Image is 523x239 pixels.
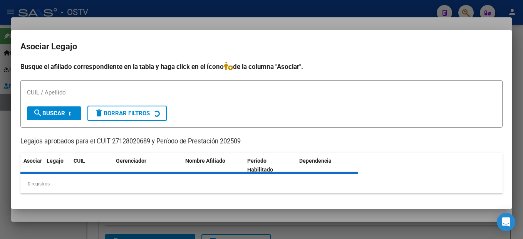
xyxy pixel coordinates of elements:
div: 0 registros [20,174,503,194]
datatable-header-cell: Asociar [20,153,44,178]
datatable-header-cell: Gerenciador [113,153,182,178]
p: Legajos aprobados para el CUIT 27128020689 y Período de Prestación 202509 [20,137,503,146]
datatable-header-cell: Legajo [44,153,70,178]
span: Asociar [23,158,42,164]
span: Borrar Filtros [94,110,150,117]
h2: Asociar Legajo [20,39,503,54]
datatable-header-cell: CUIL [70,153,113,178]
button: Buscar [27,106,81,120]
h4: Busque el afiliado correspondiente en la tabla y haga click en el ícono de la columna "Asociar". [20,62,503,72]
span: Periodo Habilitado [247,158,273,173]
span: Nombre Afiliado [185,158,225,164]
datatable-header-cell: Dependencia [296,153,358,178]
datatable-header-cell: Nombre Afiliado [182,153,244,178]
div: Open Intercom Messenger [497,213,515,231]
mat-icon: search [33,108,42,118]
span: Dependencia [299,158,332,164]
span: Legajo [47,158,64,164]
span: Buscar [33,110,65,117]
span: Gerenciador [116,158,146,164]
span: CUIL [74,158,85,164]
mat-icon: delete [94,108,104,118]
button: Borrar Filtros [87,106,167,121]
datatable-header-cell: Periodo Habilitado [244,153,296,178]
